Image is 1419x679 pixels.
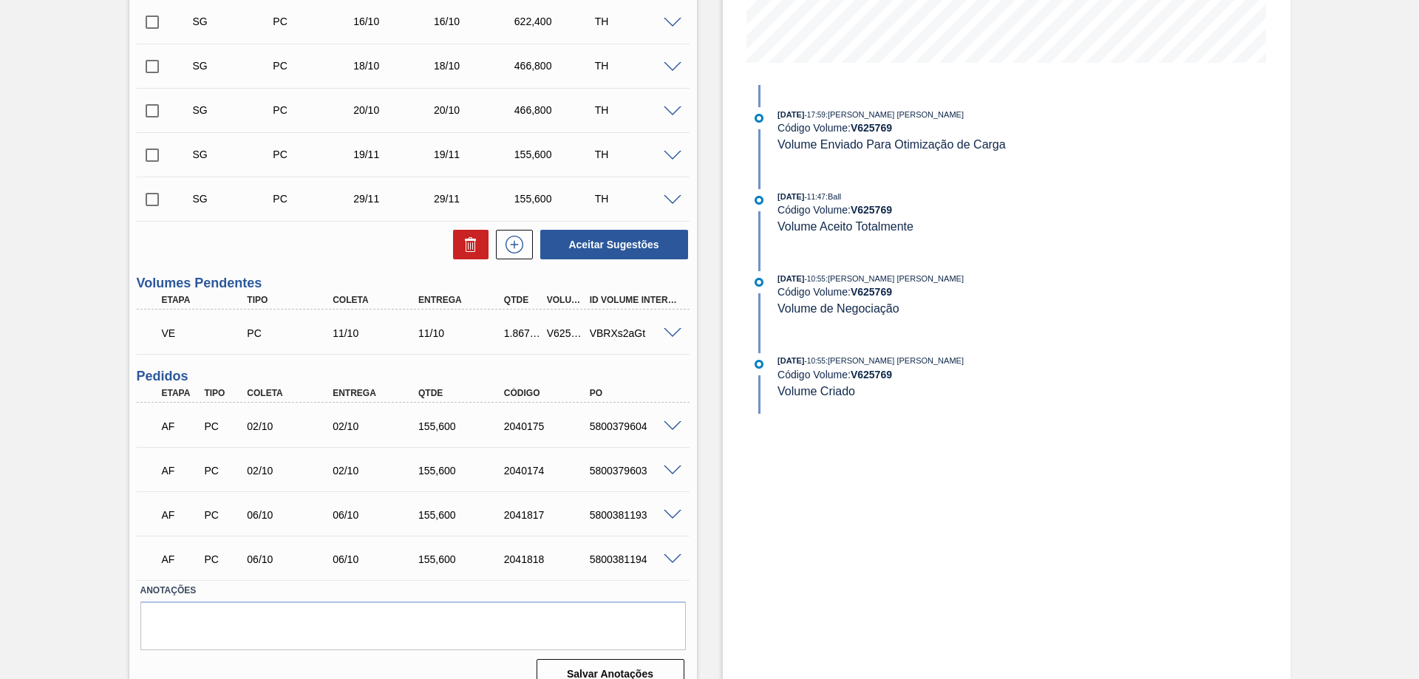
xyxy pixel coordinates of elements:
[755,114,763,123] img: atual
[329,327,425,339] div: 11/10/2025
[269,16,358,27] div: Pedido de Compra
[243,327,339,339] div: Pedido de Compra
[350,16,439,27] div: 16/10/2025
[511,149,600,160] div: 155,600
[511,60,600,72] div: 466,800
[591,193,681,205] div: TH
[415,465,511,477] div: 155,600
[350,193,439,205] div: 29/11/2025
[826,274,964,283] span: : [PERSON_NAME] [PERSON_NAME]
[851,204,892,216] strong: V 625769
[851,369,892,381] strong: V 625769
[500,388,596,398] div: Código
[777,220,913,233] span: Volume Aceito Totalmente
[777,356,804,365] span: [DATE]
[591,149,681,160] div: TH
[329,420,425,432] div: 02/10/2025
[243,420,339,432] div: 02/10/2025
[543,295,588,305] div: Volume Portal
[805,193,826,201] span: - 11:47
[158,295,254,305] div: Etapa
[162,327,251,339] p: VE
[851,122,892,134] strong: V 625769
[777,302,899,315] span: Volume de Negociação
[158,317,254,349] div: Volume Enviado para Transporte
[586,465,682,477] div: 5800379603
[415,295,511,305] div: Entrega
[162,509,199,521] p: AF
[446,230,489,259] div: Excluir Sugestões
[329,295,425,305] div: Coleta
[189,149,279,160] div: Sugestão Criada
[350,149,439,160] div: 19/11/2025
[415,327,511,339] div: 11/10/2025
[189,104,279,116] div: Sugestão Criada
[162,420,199,432] p: AF
[777,385,855,397] span: Volume Criado
[586,295,682,305] div: Id Volume Interno
[591,104,681,116] div: TH
[755,196,763,205] img: atual
[430,149,520,160] div: 19/11/2025
[137,276,690,291] h3: Volumes Pendentes
[269,149,358,160] div: Pedido de Compra
[777,369,1129,381] div: Código Volume:
[162,553,199,565] p: AF
[851,286,892,298] strong: V 625769
[243,295,339,305] div: Tipo
[591,60,681,72] div: TH
[586,509,682,521] div: 5800381193
[430,60,520,72] div: 18/10/2025
[189,193,279,205] div: Sugestão Criada
[777,274,804,283] span: [DATE]
[500,465,596,477] div: 2040174
[826,192,841,201] span: : Ball
[826,356,964,365] span: : [PERSON_NAME] [PERSON_NAME]
[415,388,511,398] div: Qtde
[350,60,439,72] div: 18/10/2025
[415,509,511,521] div: 155,600
[162,465,199,477] p: AF
[158,454,203,487] div: Aguardando Faturamento
[777,122,1129,134] div: Código Volume:
[777,286,1129,298] div: Código Volume:
[755,360,763,369] img: atual
[269,60,358,72] div: Pedido de Compra
[243,465,339,477] div: 02/10/2025
[591,16,681,27] div: TH
[540,230,688,259] button: Aceitar Sugestões
[158,499,203,531] div: Aguardando Faturamento
[543,327,588,339] div: V625769
[200,420,245,432] div: Pedido de Compra
[511,16,600,27] div: 622,400
[415,420,511,432] div: 155,600
[430,193,520,205] div: 29/11/2025
[329,553,425,565] div: 06/10/2025
[350,104,439,116] div: 20/10/2025
[200,553,245,565] div: Pedido de Compra
[511,193,600,205] div: 155,600
[511,104,600,116] div: 466,800
[805,111,826,119] span: - 17:59
[189,60,279,72] div: Sugestão Criada
[489,230,533,259] div: Nova sugestão
[329,509,425,521] div: 06/10/2025
[826,110,964,119] span: : [PERSON_NAME] [PERSON_NAME]
[243,509,339,521] div: 06/10/2025
[158,388,203,398] div: Etapa
[243,388,339,398] div: Coleta
[430,104,520,116] div: 20/10/2025
[189,16,279,27] div: Sugestão Criada
[755,278,763,287] img: atual
[140,580,686,601] label: Anotações
[805,357,826,365] span: - 10:55
[269,104,358,116] div: Pedido de Compra
[200,465,245,477] div: Pedido de Compra
[329,388,425,398] div: Entrega
[500,553,596,565] div: 2041818
[500,327,545,339] div: 1.867,200
[158,410,203,443] div: Aguardando Faturamento
[200,509,245,521] div: Pedido de Compra
[430,16,520,27] div: 16/10/2025
[329,465,425,477] div: 02/10/2025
